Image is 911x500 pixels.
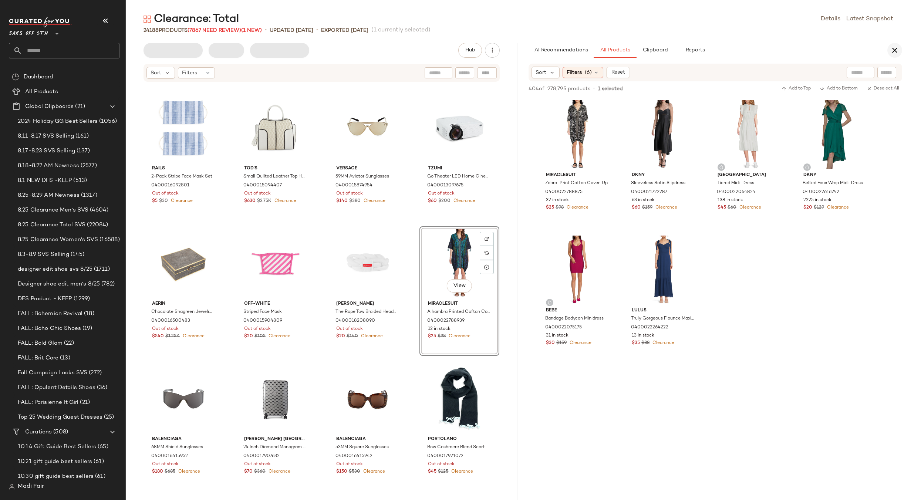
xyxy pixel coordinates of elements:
span: 2024 Holiday GG Best Sellers [18,117,98,126]
span: $685 [165,469,175,475]
span: Clearance [273,199,296,203]
span: (1317) [80,191,97,200]
span: 0400015094407 [243,182,282,189]
span: [PERSON_NAME] [336,301,399,307]
span: Small Quilted Leather Top Handle Bag [243,173,306,180]
span: 0400015904809 [243,318,282,324]
span: Tzumi [428,165,491,172]
span: (65) [96,443,108,451]
span: Top 25 Wedding Guest Dresses [18,413,102,422]
span: Portolano [428,436,491,443]
span: Add to Bottom [820,86,858,91]
span: Rails [152,165,215,172]
span: 0400022075175 [545,324,582,331]
span: 8.17-8.23 SVS Selling [18,147,75,155]
span: DFS Product - KEEP [18,295,72,303]
span: Designer shoe edit men's 8/25 [18,280,100,288]
span: Bebe [546,307,609,314]
span: Reports [685,47,705,53]
span: (6) [585,69,592,77]
span: (1 currently selected) [371,26,431,35]
img: svg%3e [485,251,489,255]
span: Dkny [632,172,695,179]
span: $20 [803,205,812,211]
span: Off-White [244,301,307,307]
span: 404 of [529,85,544,93]
img: svg%3e [12,73,19,81]
span: Dashboard [24,73,53,81]
span: (4604) [88,206,108,214]
span: Clearance [738,205,761,210]
span: Out of stock [336,190,363,197]
span: 0400017921072 [427,453,463,460]
span: Clearance [452,199,475,203]
img: svg%3e [719,165,723,169]
img: 0400022064824_BRILLIANTWHITE [712,100,786,169]
span: Balenciaga [152,436,215,443]
img: 0400021722287_BLACK [626,100,701,169]
span: 63 in stock [632,197,655,204]
span: 1 selected [598,85,623,93]
span: (513) [72,176,87,185]
span: Out of stock [152,326,179,332]
div: Clearance: Total [144,12,239,27]
span: 0400021722287 [631,189,667,196]
span: (1 New) [241,28,262,33]
span: [GEOGRAPHIC_DATA] [718,172,780,179]
span: View [453,283,465,289]
span: 24188 [144,28,159,33]
span: $530 [349,469,360,475]
span: (21) [74,102,85,111]
span: $60 [632,205,641,211]
button: Add to Bottom [817,84,861,93]
span: 0400016415952 [151,453,188,460]
img: 0400017921072 [422,364,497,433]
span: 0400016092801 [151,182,189,189]
img: svg%3e [144,16,151,23]
button: View [446,279,472,293]
button: Reset [606,67,630,78]
img: 0400015874954 [330,94,405,162]
span: Clearance [169,199,193,203]
span: $25 [546,205,554,211]
img: 0400016415952 [146,364,221,433]
img: svg%3e [9,484,15,490]
span: $180 [152,469,163,475]
span: 0400017907632 [243,453,280,460]
span: Miraclesuit [546,172,609,179]
span: Out of stock [244,326,271,332]
span: 8.1 NEW DFS -KEEP [18,176,72,185]
span: 0400015874954 [335,182,372,189]
span: [PERSON_NAME] [GEOGRAPHIC_DATA] [244,436,307,443]
span: Aerin [152,301,215,307]
span: FALL: Opulent Details Shoes [18,384,95,392]
p: Exported [DATE] [321,27,368,34]
span: (25) [102,413,114,422]
span: Curations [25,428,52,436]
img: 0400016500483 [146,229,221,298]
span: 10.14 Gift Guide Best Sellers [18,443,96,451]
span: $150 [336,469,347,475]
span: 8.25 Clearance Total SVS [18,221,85,229]
span: $35 [632,340,640,347]
span: 0400022264222 [631,324,668,331]
span: (145) [69,250,85,259]
span: Saks OFF 5TH [9,25,48,38]
span: Clearance [267,469,290,474]
span: Clearance [651,341,674,345]
span: (2577) [79,162,97,170]
span: (1711) [92,265,110,274]
img: svg%3e [805,165,809,169]
span: 0400022616242 [803,189,839,196]
span: Out of stock [244,190,271,197]
span: $20 [336,333,345,340]
span: Zebra-Print Caftan Cover-Up [545,180,608,187]
button: Hub [458,43,482,58]
span: Clearance [177,469,200,474]
span: $140 [347,333,358,340]
span: Clearance [360,334,383,339]
span: Filters [567,69,582,77]
span: (16588) [98,236,120,244]
span: 68MM Shield Sunglasses [151,444,203,451]
span: 2225 in stock [803,197,831,204]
